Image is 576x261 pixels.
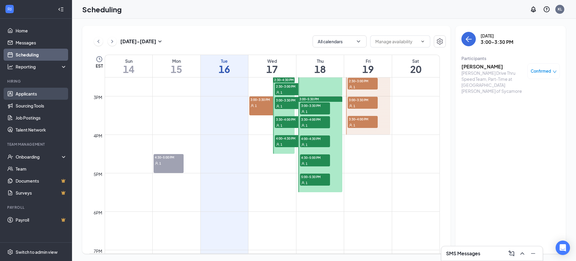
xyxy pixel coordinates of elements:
span: Confirmed [531,68,551,74]
div: Onboarding [16,154,62,160]
span: 1 [306,162,307,166]
span: 3:30-4:00 PM [348,116,378,122]
svg: User [155,162,158,165]
svg: User [301,162,305,165]
a: September 18, 2025 [296,55,344,77]
span: 3:00-3:30 PM [348,97,378,103]
div: 7pm [92,248,103,254]
a: September 19, 2025 [344,55,392,77]
svg: ComposeMessage [508,250,515,257]
svg: User [276,143,280,146]
a: September 17, 2025 [248,55,296,77]
div: Participants [461,55,560,61]
span: 3:30-4:00 PM [300,116,330,122]
span: 1 [280,90,282,95]
span: 1 [280,123,282,128]
svg: User [276,105,280,108]
a: DocumentsCrown [16,175,67,187]
h3: [PERSON_NAME] [461,63,524,70]
span: 5:00-5:30 PM [300,174,330,180]
a: Team [16,163,67,175]
div: Switch to admin view [16,249,58,255]
a: SurveysCrown [16,187,67,199]
svg: ArrowLeft [465,35,472,43]
div: Wed [248,58,296,64]
svg: Collapse [58,6,64,12]
span: 1 [280,142,282,147]
svg: ChevronRight [109,38,115,45]
svg: User [301,143,305,147]
svg: ChevronDown [420,39,425,44]
a: Talent Network [16,124,67,136]
div: Reporting [16,64,67,70]
div: 6pm [92,209,103,216]
div: Tue [201,58,248,64]
svg: ChevronDown [355,38,361,44]
svg: Clock [96,56,103,63]
div: 5pm [92,171,103,178]
h1: Scheduling [82,4,122,14]
div: Open Intercom Messenger [556,241,570,255]
h1: 19 [344,64,392,74]
span: down [553,70,557,74]
a: Scheduling [16,49,67,61]
a: Messages [16,37,67,49]
svg: Settings [436,38,443,45]
h1: 16 [201,64,248,74]
span: 1 [353,123,355,127]
button: All calendarsChevronDown [313,35,367,47]
div: KL [558,7,562,12]
span: 4:30-5:00 PM [300,154,330,160]
span: 1 [306,143,307,147]
h1: 18 [296,64,344,74]
h1: 15 [153,64,200,74]
button: Settings [434,35,446,47]
a: Applicants [16,88,67,100]
div: Sat [392,58,439,64]
a: September 16, 2025 [201,55,248,77]
a: Home [16,25,67,37]
span: 1 [255,104,257,108]
div: Payroll [7,205,66,210]
div: [DATE] [481,33,513,39]
span: 3:00-3:30 PM [249,96,279,102]
span: EST [96,63,103,69]
span: 4:00-4:30 PM [300,135,330,141]
h1: 20 [392,64,439,74]
span: 1 [280,104,282,108]
a: September 20, 2025 [392,55,439,77]
a: Job Postings [16,112,67,124]
span: 3:30-4:00 PM [275,116,305,122]
div: [PERSON_NAME] Drive Thru Speed Team, Part-Time at [GEOGRAPHIC_DATA][PERSON_NAME] of Sycamore [461,70,524,94]
span: 1 [306,181,307,185]
a: PayrollCrown [16,214,67,226]
button: ChevronUp [517,249,527,258]
svg: User [276,91,280,94]
a: Sourcing Tools [16,100,67,112]
div: Fri [344,58,392,64]
svg: User [301,110,305,114]
svg: User [301,181,305,185]
input: Manage availability [375,38,418,45]
svg: Minimize [529,250,537,257]
div: 3pm [92,94,103,101]
svg: User [349,104,352,108]
span: 3:00-5:30 PM [299,97,319,101]
button: ChevronLeft [94,37,103,46]
svg: QuestionInfo [543,6,550,13]
svg: ChevronUp [519,250,526,257]
svg: WorkstreamLogo [7,6,13,12]
div: Sun [105,58,152,64]
svg: Analysis [7,64,13,70]
svg: User [250,104,254,108]
div: Team Management [7,142,66,147]
h1: 14 [105,64,152,74]
svg: User [349,85,352,89]
button: ChevronRight [108,37,117,46]
h1: 17 [248,64,296,74]
span: 2:30-4:30 PM [274,78,294,82]
div: Mon [153,58,200,64]
button: ComposeMessage [507,249,516,258]
div: 4pm [92,132,103,139]
h3: 3:00-3:30 PM [481,39,513,45]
